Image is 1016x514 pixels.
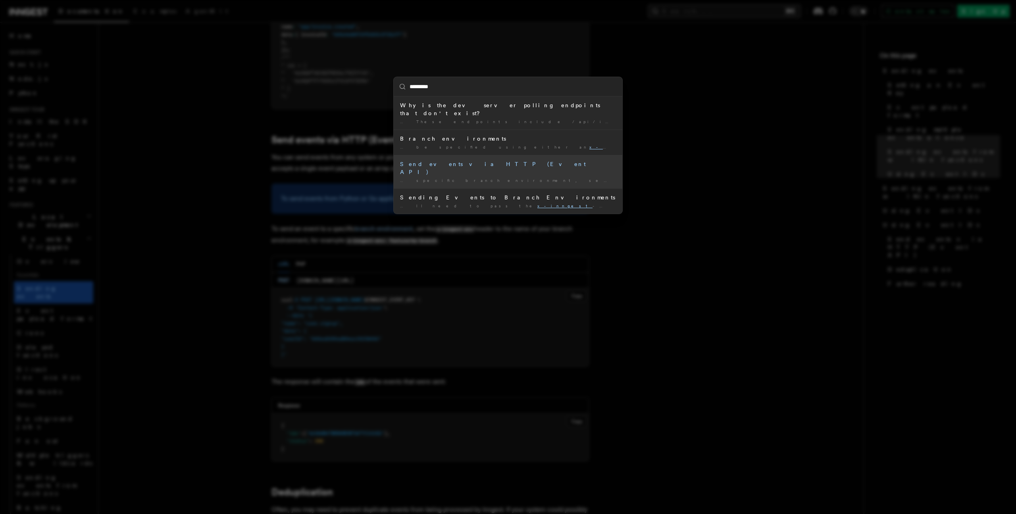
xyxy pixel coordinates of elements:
[400,178,616,184] div: … specific branch environment, set the -env header to …
[537,203,593,208] mark: x-inngest
[400,203,616,209] div: … ll need to pass the -env header along …
[400,119,616,125] div: … These endpoints include /api/inngest, / , /.netlify/functions/inngest …
[400,101,616,117] div: Why is the dev server polling endpoints that don't exist?
[400,135,616,143] div: Branch environments
[400,144,616,150] div: … be specified using either an -env query param …
[400,193,616,201] div: Sending Events to Branch Environments
[400,160,616,176] div: Send events via HTTP (Event API)
[589,145,645,149] mark: x-inngest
